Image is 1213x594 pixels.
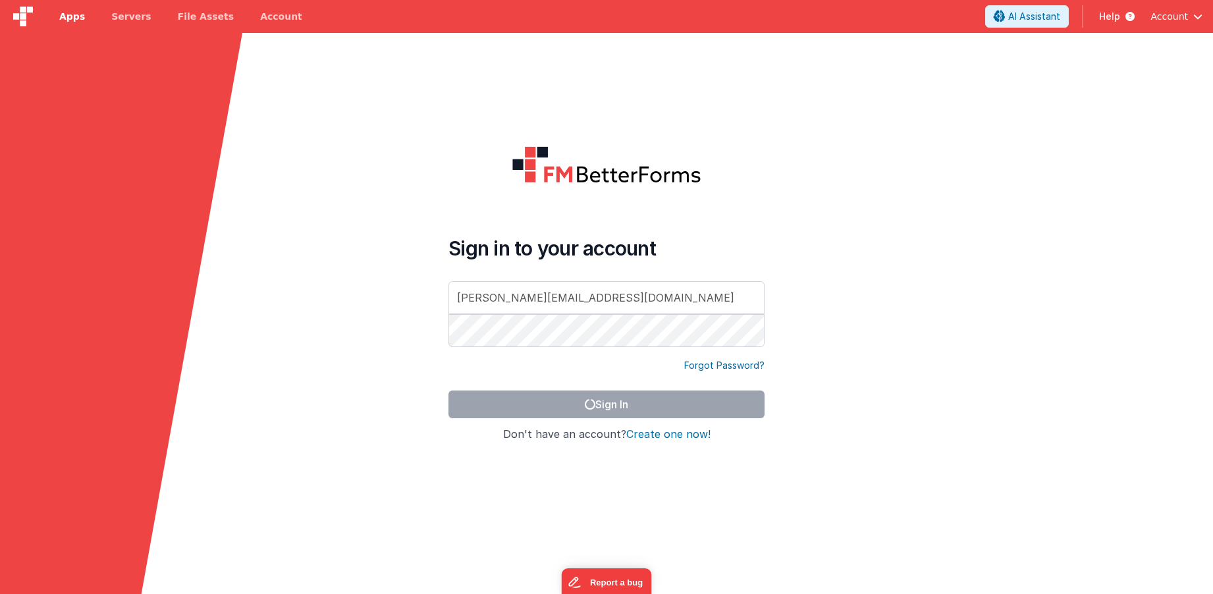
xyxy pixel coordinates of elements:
[448,236,765,260] h4: Sign in to your account
[59,10,85,23] span: Apps
[111,10,151,23] span: Servers
[448,391,765,418] button: Sign In
[684,359,765,372] a: Forgot Password?
[985,5,1069,28] button: AI Assistant
[1150,10,1202,23] button: Account
[1150,10,1188,23] span: Account
[448,429,765,441] h4: Don't have an account?
[1099,10,1120,23] span: Help
[448,281,765,314] input: Email Address
[178,10,234,23] span: File Assets
[1008,10,1060,23] span: AI Assistant
[626,429,711,441] button: Create one now!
